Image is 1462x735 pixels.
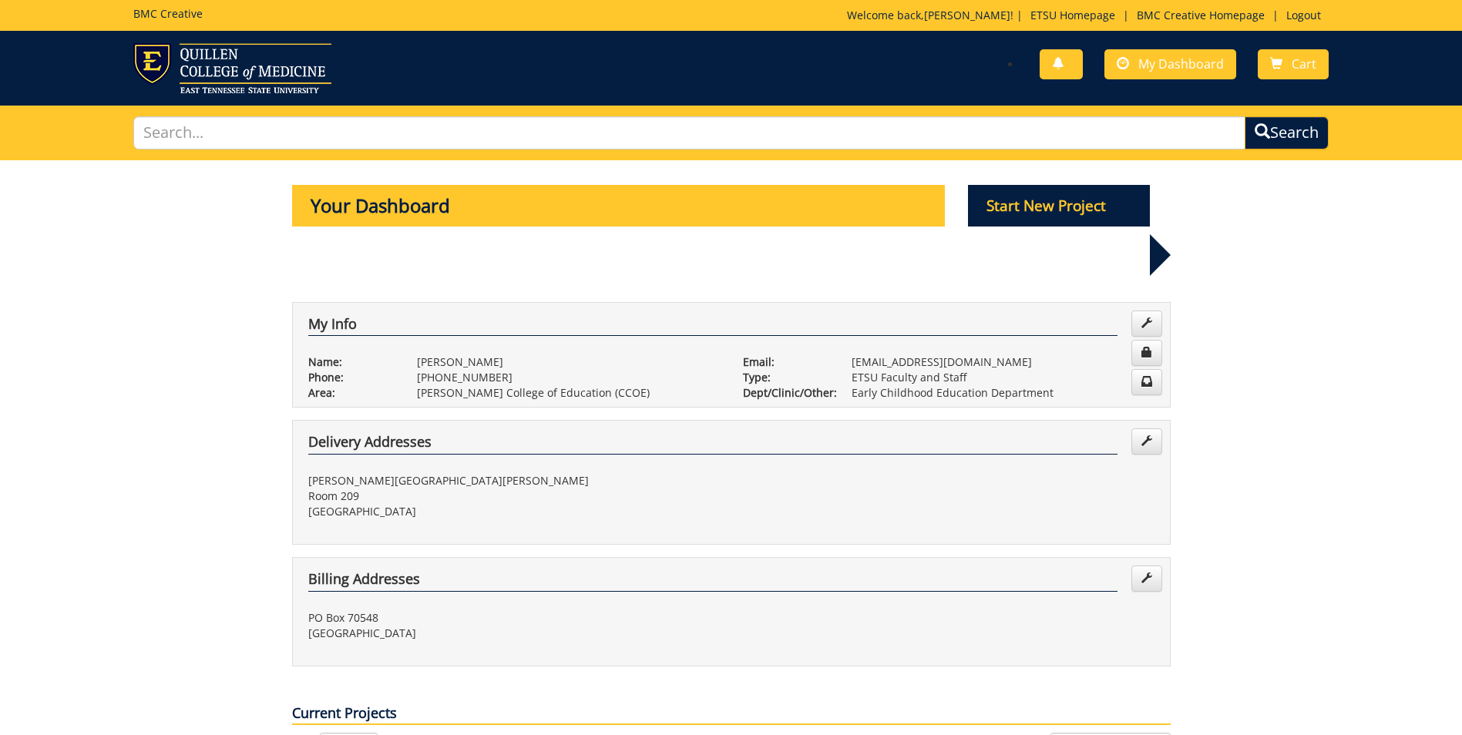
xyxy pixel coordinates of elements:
p: [PHONE_NUMBER] [417,370,720,385]
a: My Dashboard [1104,49,1236,79]
p: [GEOGRAPHIC_DATA] [308,504,720,519]
p: [PERSON_NAME] College of Education (CCOE) [417,385,720,401]
p: Name: [308,354,394,370]
p: PO Box 70548 [308,610,720,626]
button: Search [1245,116,1329,149]
a: Edit Addresses [1131,428,1162,455]
a: BMC Creative Homepage [1129,8,1272,22]
p: Early Childhood Education Department [852,385,1154,401]
h5: BMC Creative [133,8,203,19]
a: Edit Addresses [1131,566,1162,592]
p: Phone: [308,370,394,385]
p: Welcome back, ! | | | [847,8,1329,23]
a: Change Communication Preferences [1131,369,1162,395]
img: ETSU logo [133,43,331,93]
h4: Billing Addresses [308,572,1118,592]
p: Email: [743,354,828,370]
p: Your Dashboard [292,185,946,227]
a: Cart [1258,49,1329,79]
span: My Dashboard [1138,55,1224,72]
p: Dept/Clinic/Other: [743,385,828,401]
a: [PERSON_NAME] [924,8,1010,22]
a: Change Password [1131,340,1162,366]
p: [PERSON_NAME] [417,354,720,370]
p: [PERSON_NAME][GEOGRAPHIC_DATA][PERSON_NAME] [308,473,720,488]
input: Search... [133,116,1245,149]
p: ETSU Faculty and Staff [852,370,1154,385]
p: Current Projects [292,703,1171,725]
span: Cart [1292,55,1316,72]
p: [EMAIL_ADDRESS][DOMAIN_NAME] [852,354,1154,370]
a: ETSU Homepage [1023,8,1123,22]
p: Area: [308,385,394,401]
a: Start New Project [968,200,1150,214]
h4: Delivery Addresses [308,435,1118,455]
a: Edit Info [1131,310,1162,337]
p: [GEOGRAPHIC_DATA] [308,626,720,641]
p: Room 209 [308,488,720,504]
a: Logout [1279,8,1329,22]
h4: My Info [308,317,1118,337]
p: Start New Project [968,185,1150,227]
p: Type: [743,370,828,385]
